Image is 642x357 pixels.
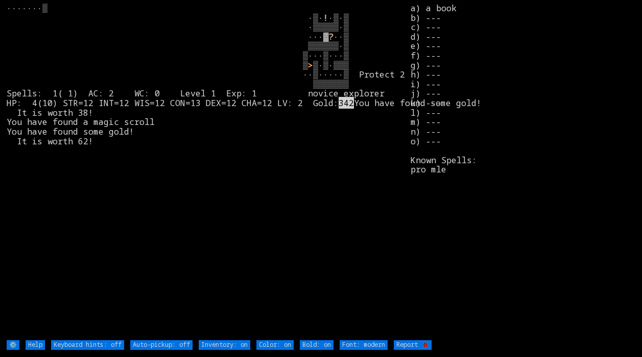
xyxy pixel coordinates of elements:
input: Color: on [256,340,294,350]
input: Font: modern [340,340,388,350]
mark: 342 [339,97,354,109]
input: Report 🐞 [394,340,432,350]
input: Auto-pickup: off [130,340,193,350]
font: ? [328,31,334,42]
input: ⚙️ [7,340,19,350]
font: > [308,59,313,71]
input: Keyboard hints: off [51,340,124,350]
font: ! [323,12,328,23]
stats: a) a book b) --- c) --- d) --- e) --- f) --- g) --- h) --- i) --- j) --- k) --- l) --- m) --- n) ... [411,4,635,339]
larn: ·······▒ ·▒· ·▒·▒ ·▒▒▒▒▒·▒ ···▓ ··▒ ▒▒▒▒▒▒·▒ ▒···▒···▒ ▒ ▒·▒·▒▒▒ ··▒·····▒ Protect 2 ▒▒▒▒▒▒▒ Spel... [7,4,411,339]
input: Bold: on [300,340,334,350]
input: Inventory: on [199,340,250,350]
input: Help [26,340,45,350]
